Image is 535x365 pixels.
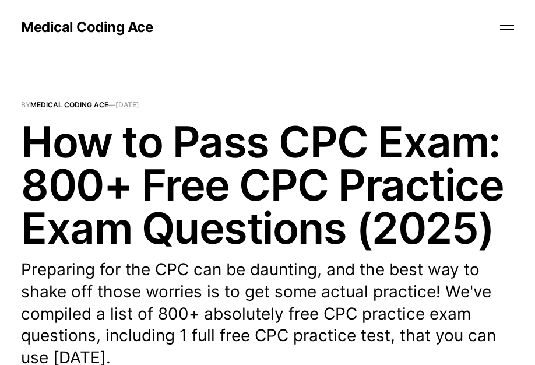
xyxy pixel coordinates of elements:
a: Medical Coding Ace [30,100,108,109]
iframe: portal-trigger [345,308,535,365]
h1: How to Pass CPC Exam: 800+ Free CPC Practice Exam Questions (2025) [21,120,514,250]
a: Medical Coding Ace [21,20,153,34]
span: By — [21,101,514,108]
time: [DATE] [115,100,139,109]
